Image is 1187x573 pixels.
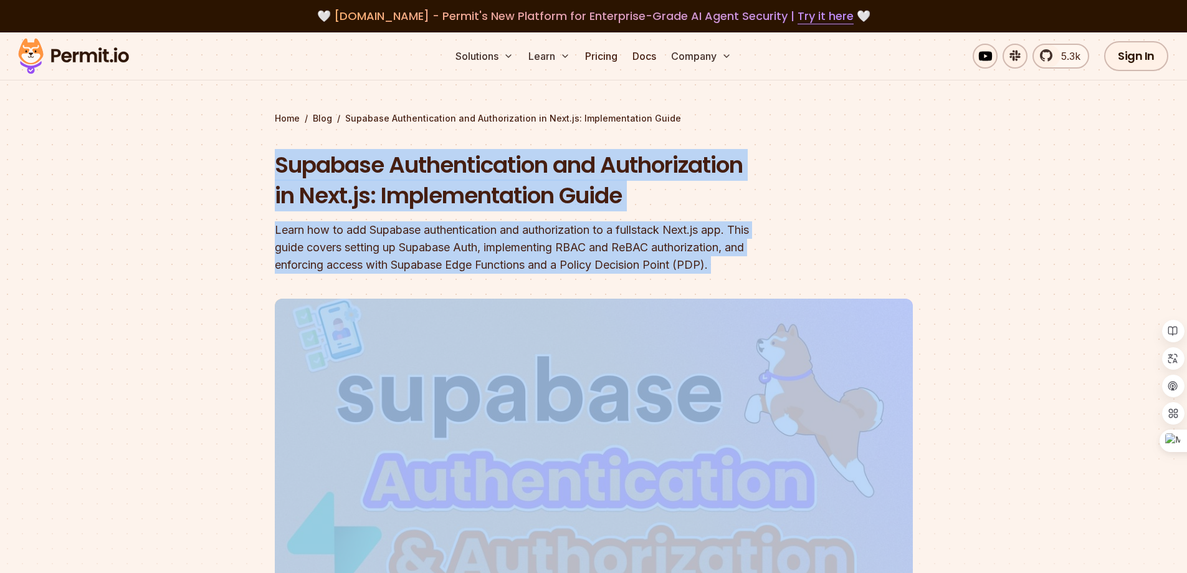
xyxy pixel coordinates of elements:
button: Company [666,44,737,69]
span: [DOMAIN_NAME] - Permit's New Platform for Enterprise-Grade AI Agent Security | [334,8,854,24]
a: Pricing [580,44,622,69]
a: Docs [627,44,661,69]
a: Sign In [1104,41,1168,71]
button: Learn [523,44,575,69]
div: / / [275,112,913,125]
h1: Supabase Authentication and Authorization in Next.js: Implementation Guide [275,150,753,211]
img: Permit logo [12,35,135,77]
a: Blog [313,112,332,125]
a: Home [275,112,300,125]
div: Learn how to add Supabase authentication and authorization to a fullstack Next.js app. This guide... [275,221,753,274]
a: Try it here [798,8,854,24]
a: 5.3k [1032,44,1089,69]
span: 5.3k [1054,49,1080,64]
div: 🤍 🤍 [30,7,1157,25]
button: Solutions [450,44,518,69]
